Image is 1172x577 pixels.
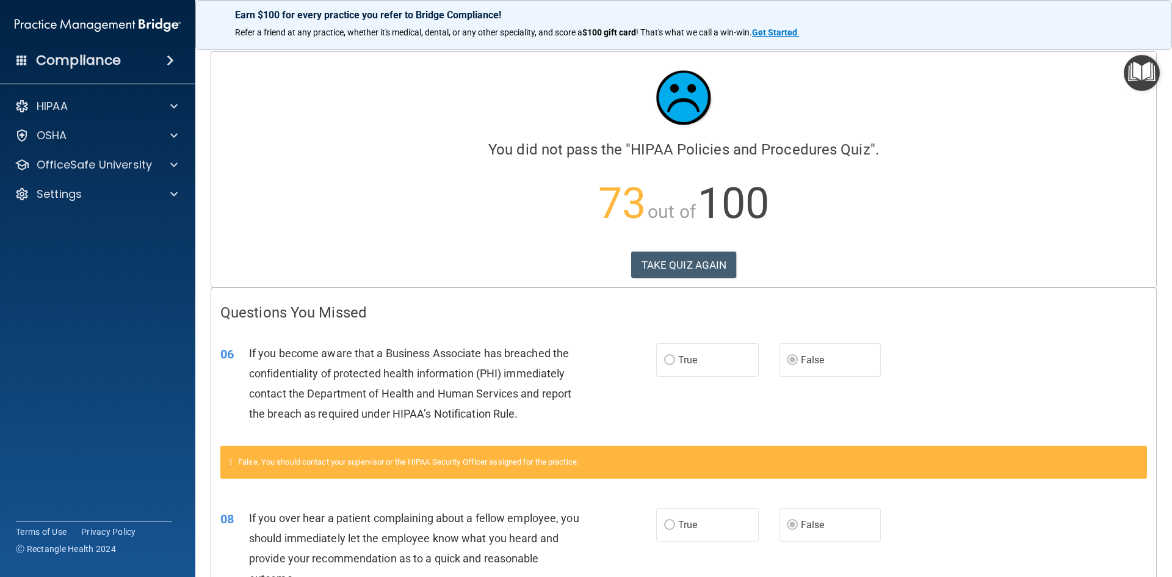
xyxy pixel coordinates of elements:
[235,27,582,37] span: Refer a friend at any practice, whether it's medical, dental, or any other speciality, and score a
[664,521,675,530] input: True
[220,305,1147,321] h4: Questions You Missed
[787,521,798,530] input: False
[15,128,178,143] a: OSHA
[36,52,121,69] h4: Compliance
[598,178,646,228] span: 73
[15,13,181,37] img: PMB logo
[37,128,67,143] p: OSHA
[678,354,697,366] span: True
[81,526,136,538] a: Privacy Policy
[220,512,234,526] span: 08
[582,27,636,37] strong: $100 gift card
[636,27,752,37] span: ! That's what we call a win-win.
[15,158,178,172] a: OfficeSafe University
[647,61,720,134] img: sad_face.ecc698e2.jpg
[801,354,825,366] span: False
[752,27,799,37] a: Get Started
[631,141,870,158] span: HIPAA Policies and Procedures Quiz
[238,457,579,466] span: False. You should contact your supervisor or the HIPAA Security Officer assigned for the practice.
[220,142,1147,158] h4: You did not pass the " ".
[664,356,675,365] input: True
[1124,55,1160,91] button: Open Resource Center
[235,9,1132,21] p: Earn $100 for every practice you refer to Bridge Compliance!
[16,543,116,555] span: Ⓒ Rectangle Health 2024
[678,519,697,531] span: True
[249,347,571,421] span: If you become aware that a Business Associate has breached the confidentiality of protected healt...
[787,356,798,365] input: False
[16,526,67,538] a: Terms of Use
[631,252,737,278] button: TAKE QUIZ AGAIN
[15,187,178,201] a: Settings
[801,519,825,531] span: False
[37,187,82,201] p: Settings
[37,99,68,114] p: HIPAA
[37,158,152,172] p: OfficeSafe University
[15,99,178,114] a: HIPAA
[752,27,797,37] strong: Get Started
[648,201,696,222] span: out of
[220,347,234,361] span: 06
[698,178,769,228] span: 100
